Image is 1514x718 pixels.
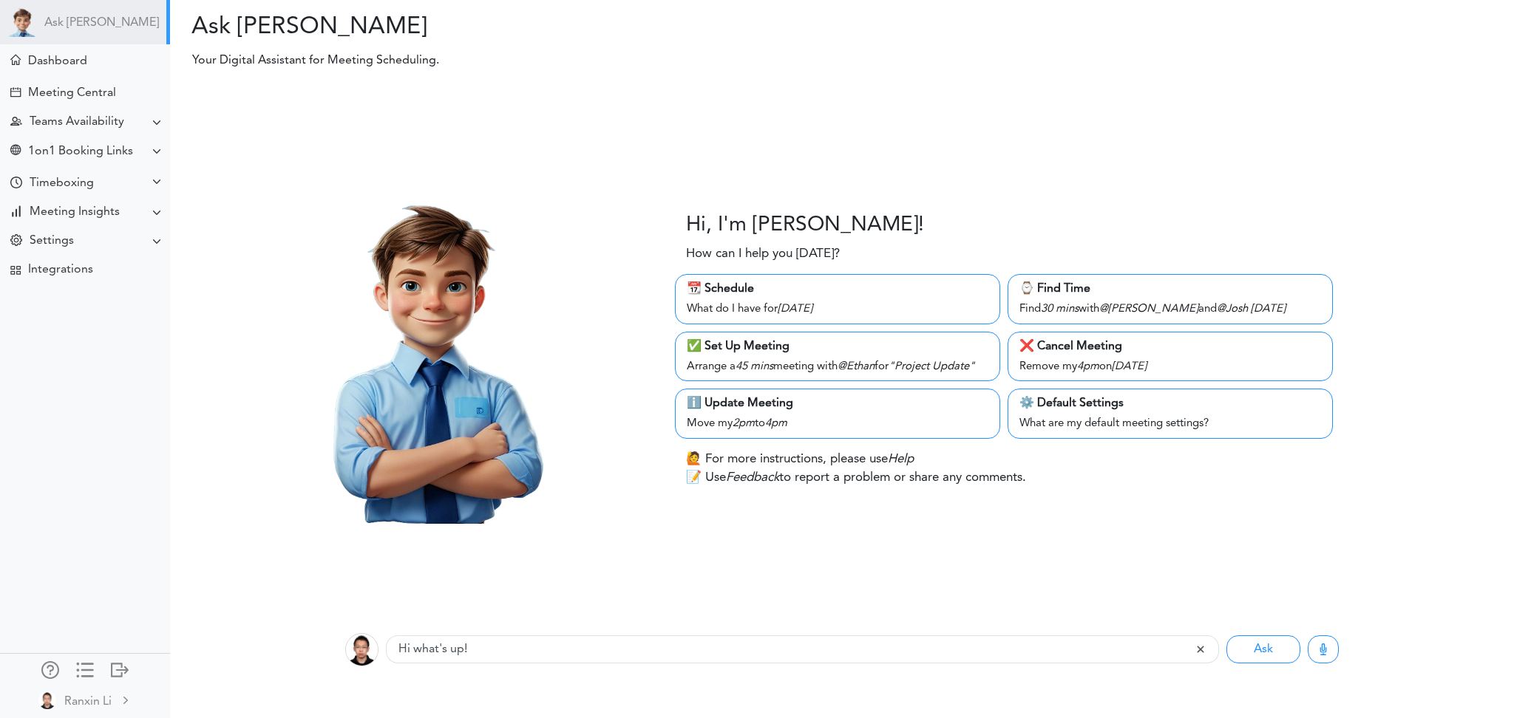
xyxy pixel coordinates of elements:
i: @Josh [1217,304,1248,315]
div: ⌚️ Find Time [1019,280,1321,298]
p: 🙋 For more instructions, please use [686,450,914,469]
div: 📆 Schedule [687,280,988,298]
div: Ranxin Li [64,693,112,711]
div: ℹ️ Update Meeting [687,394,988,412]
a: Ranxin Li [1,683,169,717]
div: What are my default meeting settings? [1019,412,1321,433]
a: Manage Members and Externals [41,661,59,682]
h3: Hi, I'm [PERSON_NAME]! [686,213,924,239]
div: Manage Members and Externals [41,661,59,676]
div: ✅ Set Up Meeting [687,338,988,355]
i: [DATE] [778,304,812,315]
a: Change side menu [76,661,94,682]
i: 4pm [765,418,787,429]
div: Move my to [687,412,988,433]
div: Dashboard [28,55,87,69]
div: Settings [30,234,74,248]
div: Show only icons [76,661,94,676]
div: 1on1 Booking Links [28,145,133,159]
button: Ask [1226,635,1300,663]
div: Create Meeting [10,87,21,98]
div: Remove my on [1019,355,1321,376]
img: Z [345,633,378,666]
div: Time Your Goals [10,177,22,191]
div: Share Meeting Link [10,145,21,159]
p: 📝 Use to report a problem or share any comments. [686,468,1026,488]
img: Z [38,691,56,709]
div: Integrations [28,263,93,277]
div: Meeting Central [28,86,116,100]
div: ❌ Cancel Meeting [1019,338,1321,355]
div: What do I have for [687,298,988,318]
div: Find with and [1019,298,1321,318]
p: How can I help you [DATE]? [686,245,840,264]
i: 30 mins [1041,304,1079,315]
div: ⚙️ Default Settings [1019,394,1321,412]
h2: Ask [PERSON_NAME] [181,13,831,41]
i: 45 mins [736,361,773,372]
div: Log out [111,661,129,676]
div: Meeting Dashboard [10,55,21,65]
i: [DATE] [1251,304,1286,315]
p: Your Digital Assistant for Meeting Scheduling. [182,52,1123,69]
div: Teams Availability [30,115,124,129]
div: Meeting Insights [30,205,120,219]
i: @[PERSON_NAME] [1099,304,1198,315]
i: Help [888,453,914,465]
i: "Project Update" [889,361,975,372]
a: Ask [PERSON_NAME] [44,16,159,30]
i: 2pm [733,418,755,429]
i: Feedback [726,471,779,484]
img: Powered by TEAMCAL AI [7,7,37,37]
i: 4pm [1077,361,1099,372]
div: Timeboxing [30,177,94,191]
div: Arrange a meeting with for [687,355,988,376]
i: @Ethan [838,361,875,372]
img: Theo.png [257,177,603,524]
div: TEAMCAL AI Workflow Apps [10,265,21,276]
i: [DATE] [1112,361,1147,372]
